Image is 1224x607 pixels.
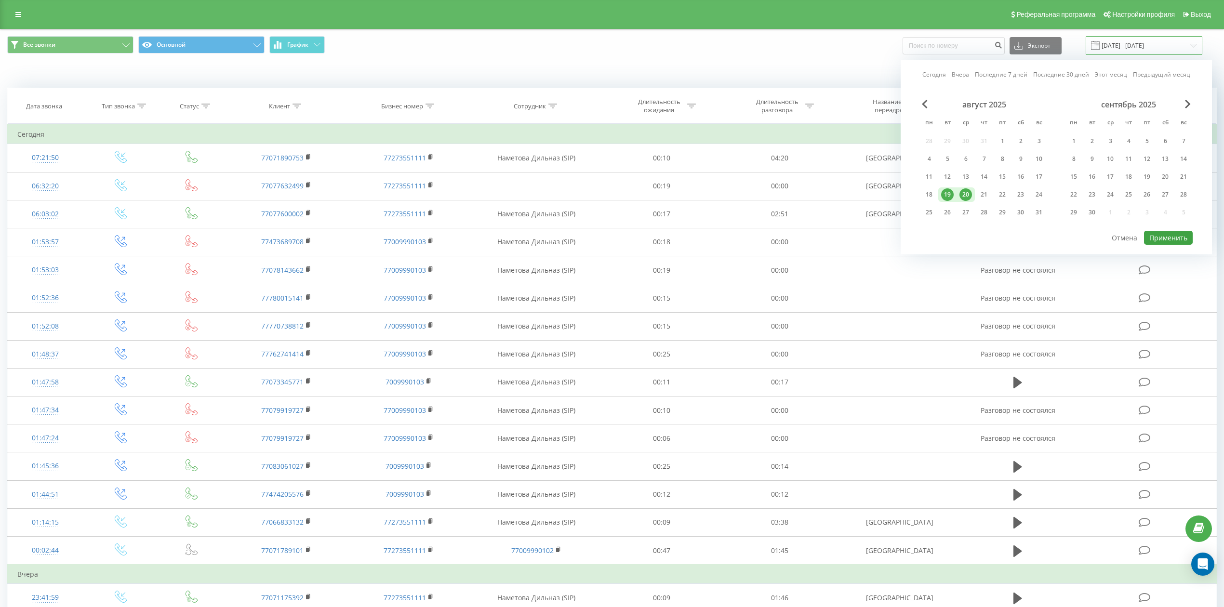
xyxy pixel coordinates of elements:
[1083,152,1101,166] div: вт 9 сент. 2025 г.
[1030,187,1048,202] div: вс 24 авг. 2025 г.
[602,508,720,536] td: 00:09
[1101,170,1119,184] div: ср 17 сент. 2025 г.
[938,152,957,166] div: вт 5 авг. 2025 г.
[8,125,1217,144] td: Сегодня
[978,188,990,201] div: 21
[602,312,720,340] td: 00:15
[1014,171,1027,183] div: 16
[381,102,423,110] div: Бизнес номер
[1104,171,1117,183] div: 17
[138,36,265,53] button: Основной
[923,153,935,165] div: 4
[261,237,304,246] a: 77473689708
[1122,153,1135,165] div: 11
[959,153,972,165] div: 6
[838,508,961,536] td: [GEOGRAPHIC_DATA]
[386,377,424,386] a: 7009990103
[602,284,720,312] td: 00:15
[1064,100,1193,109] div: сентябрь 2025
[261,153,304,162] a: 77071890753
[261,517,304,527] a: 77066833132
[978,171,990,183] div: 14
[261,293,304,303] a: 77780015141
[602,424,720,452] td: 00:06
[23,41,55,49] span: Все звонки
[261,181,304,190] a: 77077632499
[1083,187,1101,202] div: вт 23 сент. 2025 г.
[384,349,426,358] a: 77009990103
[511,546,554,555] a: 77009990102
[1156,134,1174,148] div: сб 6 сент. 2025 г.
[1033,153,1045,165] div: 10
[920,187,938,202] div: пн 18 авг. 2025 г.
[1064,134,1083,148] div: пн 1 сент. 2025 г.
[1086,171,1098,183] div: 16
[384,153,426,162] a: 77273551111
[1159,153,1171,165] div: 13
[269,102,290,110] div: Клиент
[978,153,990,165] div: 7
[938,187,957,202] div: вт 19 авг. 2025 г.
[1064,152,1083,166] div: пн 8 сент. 2025 г.
[959,171,972,183] div: 13
[1141,188,1153,201] div: 26
[720,256,838,284] td: 00:00
[602,396,720,424] td: 00:10
[920,170,938,184] div: пн 11 авг. 2025 г.
[838,172,961,200] td: [GEOGRAPHIC_DATA]
[1033,206,1045,219] div: 31
[1174,152,1193,166] div: вс 14 сент. 2025 г.
[923,171,935,183] div: 11
[602,368,720,396] td: 00:11
[1086,153,1098,165] div: 9
[920,205,938,220] div: пн 25 авг. 2025 г.
[384,293,426,303] a: 77009990103
[1144,231,1193,245] button: Применить
[975,70,1027,79] a: Последние 7 дней
[1064,205,1083,220] div: пн 29 сент. 2025 г.
[17,373,73,392] div: 01:47:58
[1177,135,1190,147] div: 7
[1177,171,1190,183] div: 21
[720,200,838,228] td: 02:51
[1086,188,1098,201] div: 23
[602,256,720,284] td: 00:19
[1033,171,1045,183] div: 17
[958,116,973,131] abbr: среда
[261,593,304,602] a: 77071175392
[1119,170,1138,184] div: чт 18 сент. 2025 г.
[26,102,62,110] div: Дата звонка
[1083,170,1101,184] div: вт 16 сент. 2025 г.
[922,116,936,131] abbr: понедельник
[996,171,1009,183] div: 15
[977,116,991,131] abbr: четверг
[720,537,838,565] td: 01:45
[720,368,838,396] td: 00:17
[17,588,73,607] div: 23:41:59
[1119,152,1138,166] div: чт 11 сент. 2025 г.
[993,187,1011,202] div: пт 22 авг. 2025 г.
[1095,70,1127,79] a: Этот месяц
[1104,188,1117,201] div: 24
[1174,170,1193,184] div: вс 21 сент. 2025 г.
[720,228,838,256] td: 00:00
[1014,153,1027,165] div: 9
[1138,170,1156,184] div: пт 19 сент. 2025 г.
[1033,188,1045,201] div: 24
[981,406,1055,415] span: Разговор не состоялся
[938,170,957,184] div: вт 12 авг. 2025 г.
[384,546,426,555] a: 77273551111
[838,537,961,565] td: [GEOGRAPHIC_DATA]
[1156,152,1174,166] div: сб 13 сент. 2025 г.
[1159,135,1171,147] div: 6
[903,37,1005,54] input: Поиск по номеру
[1185,100,1191,108] span: Next Month
[261,349,304,358] a: 77762741414
[996,188,1009,201] div: 22
[1174,187,1193,202] div: вс 28 сент. 2025 г.
[602,340,720,368] td: 00:25
[384,237,426,246] a: 77009990103
[1011,152,1030,166] div: сб 9 авг. 2025 г.
[957,187,975,202] div: ср 20 авг. 2025 г.
[7,36,133,53] button: Все звонки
